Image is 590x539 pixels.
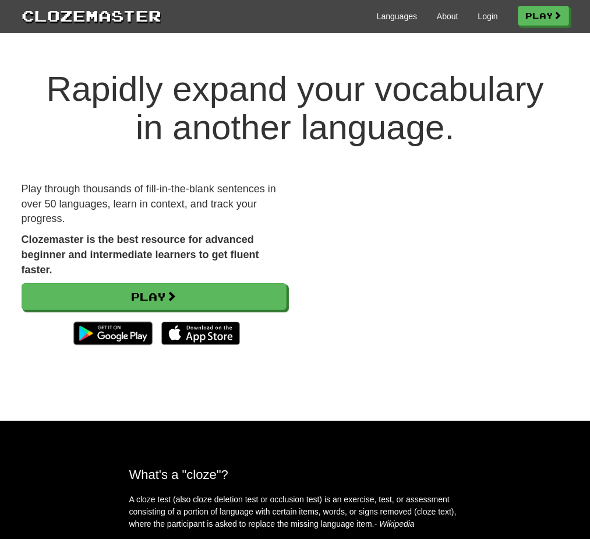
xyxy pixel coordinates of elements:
[478,10,497,22] a: Login
[129,467,461,482] h2: What's a "cloze"?
[161,322,240,345] img: Download_on_the_App_Store_Badge_US-UK_135x40-25178aeef6eb6b83b96f5f2d004eda3bffbb37122de64afbaef7...
[129,494,461,530] p: A cloze test (also cloze deletion test or occlusion test) is an exercise, test, or assessment con...
[22,283,287,310] a: Play
[22,5,161,26] a: Clozemaster
[68,316,158,351] img: Get it on Google Play
[375,519,415,529] em: - Wikipedia
[518,6,569,26] a: Play
[437,10,458,22] a: About
[377,10,417,22] a: Languages
[22,234,259,275] strong: Clozemaster is the best resource for advanced beginner and intermediate learners to get fluent fa...
[22,182,287,227] p: Play through thousands of fill-in-the-blank sentences in over 50 languages, learn in context, and...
